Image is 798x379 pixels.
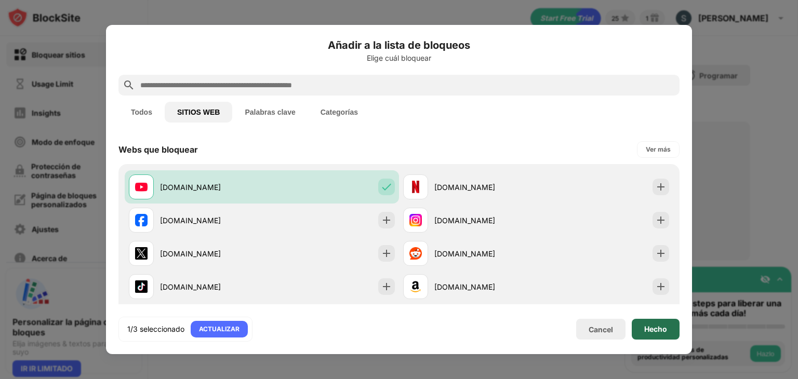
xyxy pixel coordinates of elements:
img: favicons [135,280,148,293]
div: ACTUALIZAR [199,324,240,334]
div: [DOMAIN_NAME] [160,281,262,292]
button: Todos [118,102,165,123]
div: Ver más [646,144,671,155]
div: [DOMAIN_NAME] [160,215,262,226]
img: favicons [409,247,422,260]
button: Palabras clave [232,102,308,123]
img: favicons [409,214,422,226]
img: favicons [135,181,148,193]
div: 1/3 seleccionado [127,324,184,334]
img: favicons [409,181,422,193]
div: [DOMAIN_NAME] [434,215,536,226]
img: favicons [135,214,148,226]
div: [DOMAIN_NAME] [434,281,536,292]
img: search.svg [123,79,135,91]
div: Hecho [644,325,667,333]
div: [DOMAIN_NAME] [160,182,262,193]
div: [DOMAIN_NAME] [434,248,536,259]
div: [DOMAIN_NAME] [160,248,262,259]
div: Elige cuál bloquear [118,54,680,62]
img: favicons [135,247,148,260]
div: Cancel [589,325,613,334]
img: favicons [409,280,422,293]
div: Webs que bloquear [118,144,198,155]
div: [DOMAIN_NAME] [434,182,536,193]
button: Categorías [308,102,370,123]
h6: Añadir a la lista de bloqueos [118,37,680,53]
button: SITIOS WEB [165,102,232,123]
